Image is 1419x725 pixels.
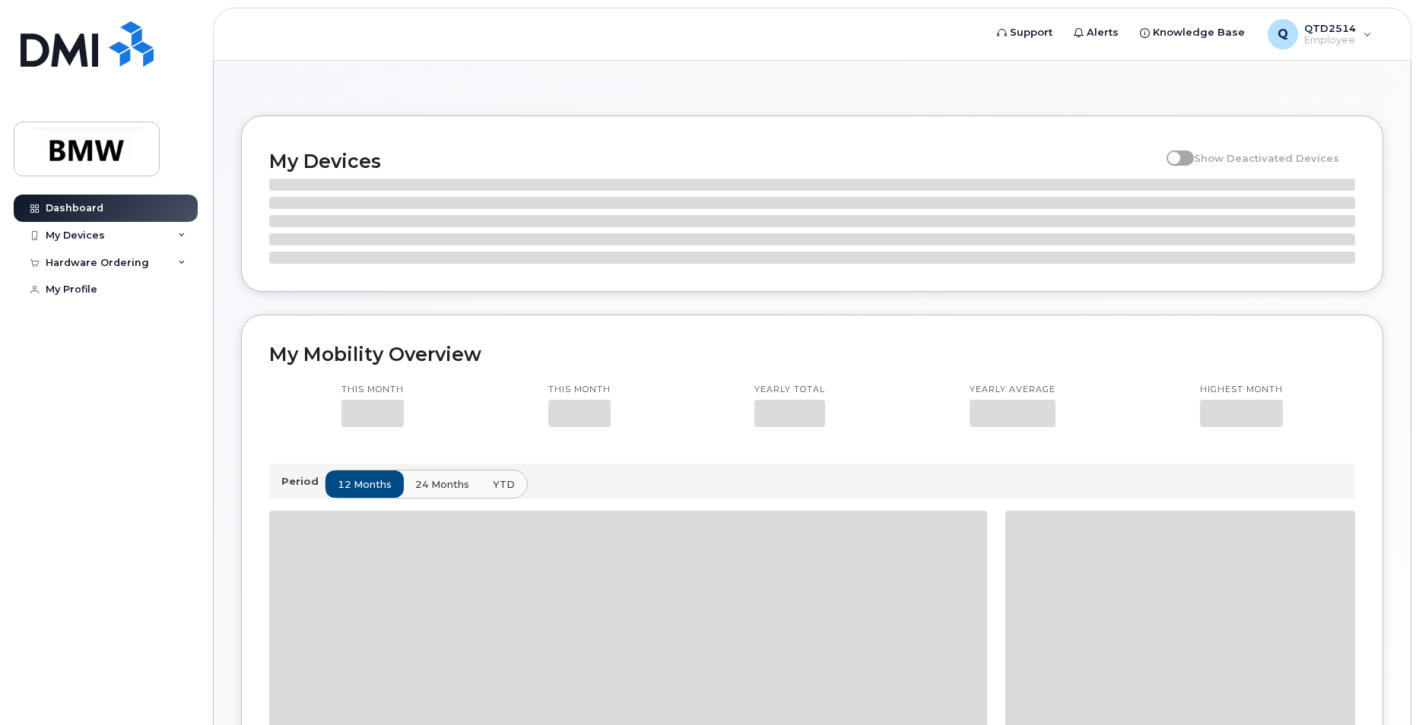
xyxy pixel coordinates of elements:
[1167,144,1179,156] input: Show Deactivated Devices
[269,343,1355,366] h2: My Mobility Overview
[269,150,1159,173] h2: My Devices
[548,384,611,396] p: This month
[415,477,469,492] span: 24 months
[754,384,825,396] p: Yearly total
[281,474,325,489] p: Period
[341,384,404,396] p: This month
[1194,152,1339,164] span: Show Deactivated Devices
[970,384,1056,396] p: Yearly average
[1200,384,1283,396] p: Highest month
[493,477,515,492] span: YTD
